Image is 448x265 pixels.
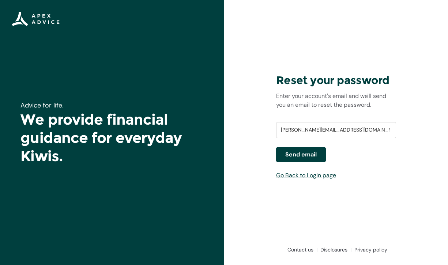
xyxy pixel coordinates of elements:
img: Apex Advice Group [12,12,60,26]
h3: Reset your password [276,73,396,87]
span: Send email [285,150,317,159]
span: Advice for life. [20,101,64,110]
input: Username [276,122,396,138]
button: Send email [276,147,326,162]
a: Go Back to Login page [276,171,336,179]
p: Enter your account's email and we'll send you an email to reset the password. [276,92,396,109]
a: Contact us [285,246,317,253]
a: Privacy policy [351,246,387,253]
h1: We provide financial guidance for everyday Kiwis. [20,110,203,165]
a: Disclosures [317,246,351,253]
